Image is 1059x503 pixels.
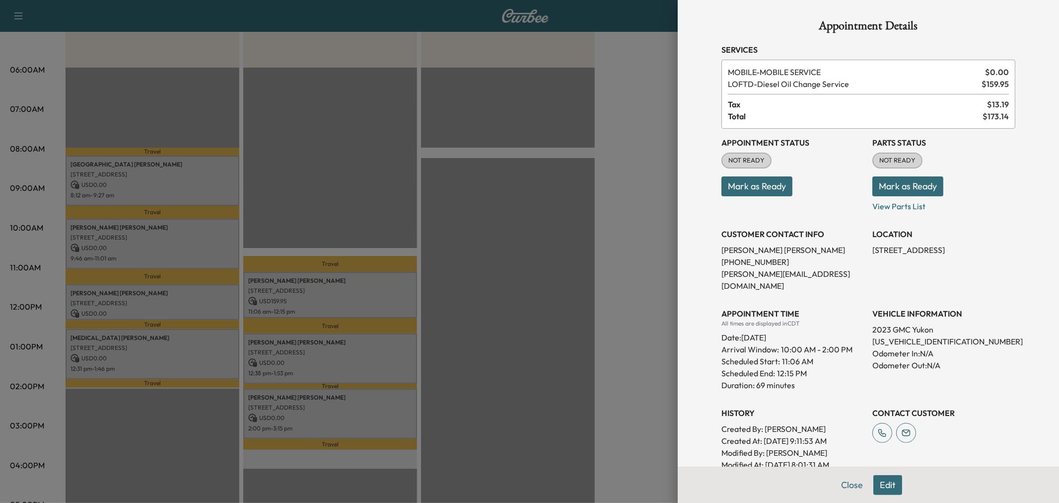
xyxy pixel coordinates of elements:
[777,367,807,379] p: 12:15 PM
[721,328,864,343] div: Date: [DATE]
[835,475,869,495] button: Close
[721,447,864,459] p: Modified By : [PERSON_NAME]
[872,335,1015,347] p: [US_VEHICLE_IDENTIFICATION_NUMBER]
[872,308,1015,320] h3: VEHICLE INFORMATION
[721,20,1015,36] h1: Appointment Details
[987,98,1009,110] span: $ 13.19
[985,66,1009,78] span: $ 0.00
[872,228,1015,240] h3: LOCATION
[872,244,1015,256] p: [STREET_ADDRESS]
[721,228,864,240] h3: CUSTOMER CONTACT INFO
[872,347,1015,359] p: Odometer In: N/A
[781,343,852,355] span: 10:00 AM - 2:00 PM
[721,435,864,447] p: Created At : [DATE] 9:11:53 AM
[872,176,943,196] button: Mark as Ready
[872,359,1015,371] p: Odometer Out: N/A
[721,256,864,268] p: [PHONE_NUMBER]
[873,475,902,495] button: Edit
[872,196,1015,212] p: View Parts List
[872,407,1015,419] h3: CONTACT CUSTOMER
[721,44,1015,56] h3: Services
[983,110,1009,122] span: $ 173.14
[721,308,864,320] h3: APPOINTMENT TIME
[721,367,775,379] p: Scheduled End:
[721,176,792,196] button: Mark as Ready
[721,407,864,419] h3: History
[982,78,1009,90] span: $ 159.95
[721,343,864,355] p: Arrival Window:
[873,156,921,166] span: NOT READY
[721,268,864,292] p: [PERSON_NAME][EMAIL_ADDRESS][DOMAIN_NAME]
[721,320,864,328] div: All times are displayed in CDT
[721,379,864,391] p: Duration: 69 minutes
[728,98,987,110] span: Tax
[722,156,771,166] span: NOT READY
[728,110,983,122] span: Total
[872,137,1015,149] h3: Parts Status
[721,244,864,256] p: [PERSON_NAME] [PERSON_NAME]
[721,459,864,471] p: Modified At : [DATE] 8:01:31 AM
[782,355,813,367] p: 11:06 AM
[721,355,780,367] p: Scheduled Start:
[728,66,981,78] span: MOBILE SERVICE
[721,137,864,149] h3: Appointment Status
[872,324,1015,335] p: 2023 GMC Yukon
[728,78,978,90] span: Diesel Oil Change Service
[721,423,864,435] p: Created By : [PERSON_NAME]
